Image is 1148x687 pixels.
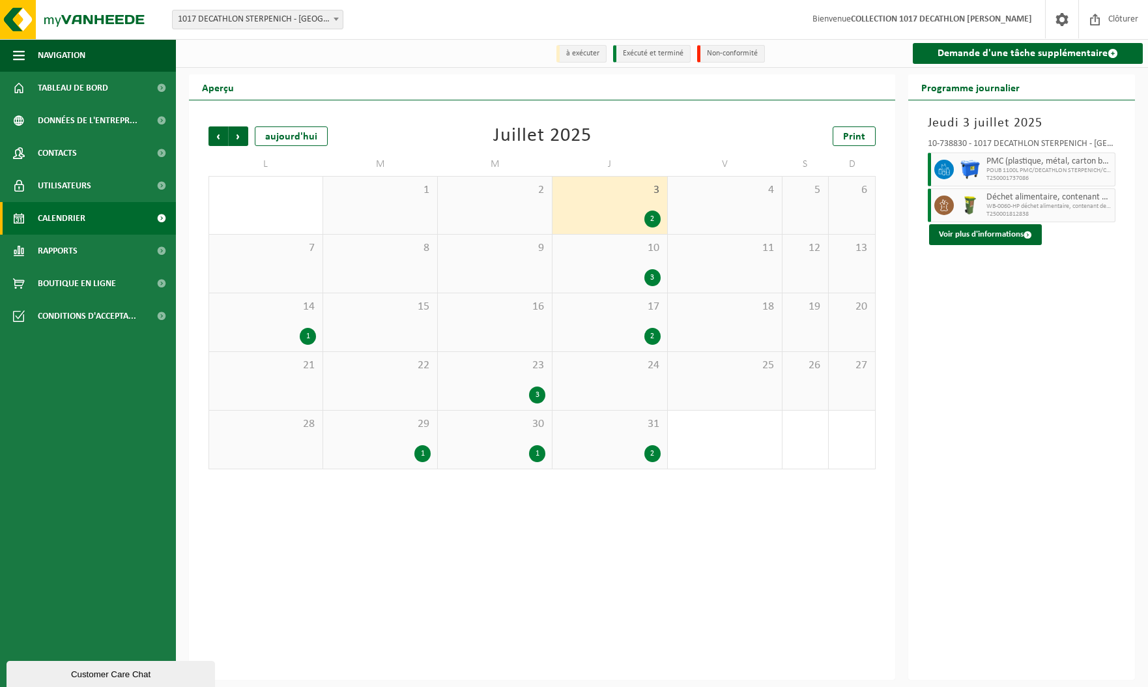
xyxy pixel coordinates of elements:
[789,358,822,373] span: 26
[529,387,545,403] div: 3
[229,126,248,146] span: Suivant
[444,241,545,256] span: 9
[986,156,1112,167] span: PMC (plastique, métal, carton boisson) (industriel)
[330,241,431,256] span: 8
[789,241,822,256] span: 12
[913,43,1143,64] a: Demande d'une tâche supplémentaire
[216,241,316,256] span: 7
[833,126,876,146] a: Print
[38,169,91,202] span: Utilisateurs
[7,658,218,687] iframe: chat widget
[674,241,775,256] span: 11
[172,10,343,29] span: 1017 DECATHLON STERPENICH - ARLON
[414,445,431,462] div: 1
[216,358,316,373] span: 21
[835,241,868,256] span: 13
[986,203,1112,211] span: WB-0060-HP déchet alimentaire, contenant des produits d'orig
[674,358,775,373] span: 25
[559,300,660,314] span: 17
[556,45,607,63] li: à exécuter
[668,153,782,176] td: V
[782,153,829,176] td: S
[38,39,85,72] span: Navigation
[208,153,323,176] td: L
[674,183,775,197] span: 4
[960,160,980,179] img: WB-1100-HPE-BE-01
[644,269,661,286] div: 3
[986,167,1112,175] span: POUB 1100L PMC/DECATHLON STERPENICH/COMPACTEUR
[216,300,316,314] span: 14
[789,183,822,197] span: 5
[38,72,108,104] span: Tableau de bord
[835,183,868,197] span: 6
[216,417,316,431] span: 28
[644,211,661,227] div: 2
[493,126,592,146] div: Juillet 2025
[255,126,328,146] div: aujourd'hui
[829,153,876,176] td: D
[559,358,660,373] span: 24
[929,224,1042,245] button: Voir plus d'informations
[173,10,343,29] span: 1017 DECATHLON STERPENICH - ARLON
[986,175,1112,183] span: T250001737086
[330,183,431,197] span: 1
[843,132,865,142] span: Print
[38,137,77,169] span: Contacts
[323,153,438,176] td: M
[644,328,661,345] div: 2
[986,211,1112,218] span: T250001812838
[644,445,661,462] div: 2
[697,45,765,63] li: Non-conformité
[928,139,1115,153] div: 10-738830 - 1017 DECATHLON STERPENICH - [GEOGRAPHIC_DATA]
[38,235,78,267] span: Rapports
[986,192,1112,203] span: Déchet alimentaire, contenant des produits d'origine animale, non emballé, catégorie 3
[438,153,552,176] td: M
[552,153,667,176] td: J
[908,74,1033,100] h2: Programme journalier
[189,74,247,100] h2: Aperçu
[674,300,775,314] span: 18
[559,183,660,197] span: 3
[928,113,1115,133] h3: Jeudi 3 juillet 2025
[38,300,136,332] span: Conditions d'accepta...
[330,417,431,431] span: 29
[38,104,137,137] span: Données de l'entrepr...
[330,358,431,373] span: 22
[38,202,85,235] span: Calendrier
[559,241,660,256] span: 10
[300,328,316,345] div: 1
[851,14,1032,24] strong: COLLECTION 1017 DECATHLON [PERSON_NAME]
[444,417,545,431] span: 30
[444,300,545,314] span: 16
[960,196,980,215] img: WB-0060-HPE-GN-50
[38,267,116,300] span: Boutique en ligne
[789,300,822,314] span: 19
[444,358,545,373] span: 23
[835,300,868,314] span: 20
[444,183,545,197] span: 2
[613,45,691,63] li: Exécuté et terminé
[559,417,660,431] span: 31
[208,126,228,146] span: Précédent
[330,300,431,314] span: 15
[529,445,545,462] div: 1
[835,358,868,373] span: 27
